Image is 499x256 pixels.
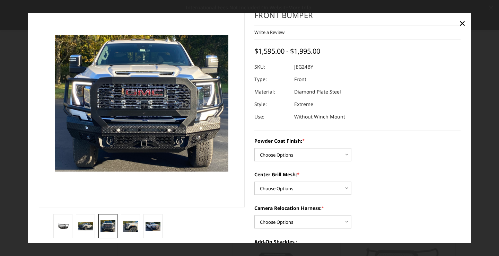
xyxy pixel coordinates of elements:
span: × [459,16,465,31]
dd: JEG24BY [294,61,313,73]
img: 2024-2025 GMC 2500-3500 - FT Series - Extreme Front Bumper [146,222,160,231]
dt: Style: [254,98,289,111]
img: 2024-2025 GMC 2500-3500 - FT Series - Extreme Front Bumper [55,223,70,230]
label: Center Grill Mesh: [254,171,461,178]
img: 2024-2025 GMC 2500-3500 - FT Series - Extreme Front Bumper [78,222,93,231]
dd: Diamond Plate Steel [294,86,341,98]
iframe: Chat Widget [464,223,499,256]
label: Camera Relocation Harness: [254,204,461,212]
label: Powder Coat Finish: [254,137,461,144]
dt: Material: [254,86,289,98]
span: $1,595.00 - $1,995.00 [254,46,320,56]
img: 2024-2025 GMC 2500-3500 - FT Series - Extreme Front Bumper [123,221,138,232]
dd: Without Winch Mount [294,111,345,123]
dt: Type: [254,73,289,86]
dd: Front [294,73,306,86]
a: Write a Review [254,29,284,35]
a: Close [457,18,468,29]
dt: Use: [254,111,289,123]
dt: SKU: [254,61,289,73]
label: Add-On Shackles : [254,238,461,245]
dd: Extreme [294,98,313,111]
img: 2024-2025 GMC 2500-3500 - FT Series - Extreme Front Bumper [100,221,115,232]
